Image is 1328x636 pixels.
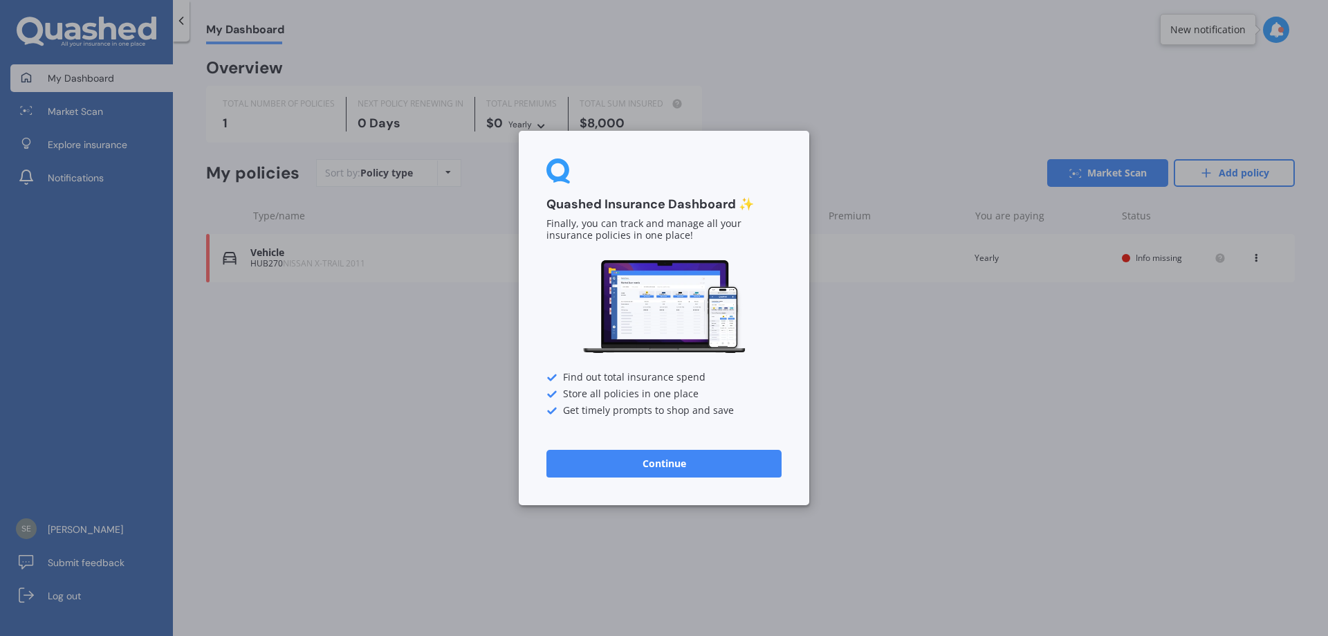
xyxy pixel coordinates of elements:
[546,219,782,242] p: Finally, you can track and manage all your insurance policies in one place!
[546,406,782,417] div: Get timely prompts to shop and save
[546,389,782,400] div: Store all policies in one place
[546,450,782,478] button: Continue
[546,372,782,383] div: Find out total insurance spend
[546,197,782,212] h3: Quashed Insurance Dashboard ✨
[581,258,747,356] img: Dashboard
